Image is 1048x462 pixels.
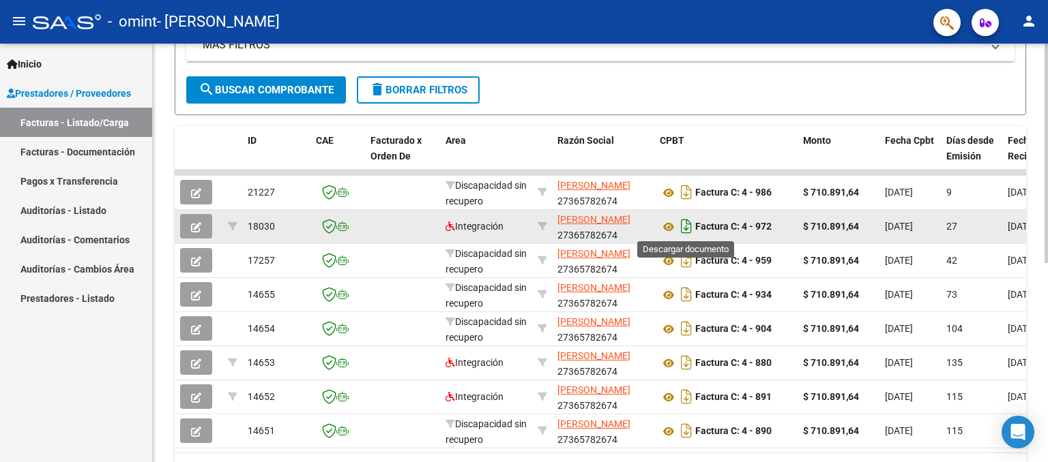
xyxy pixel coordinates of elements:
[248,255,275,266] span: 17257
[1008,391,1036,402] span: [DATE]
[248,221,275,232] span: 18030
[108,7,157,37] span: - omint
[248,135,257,146] span: ID
[1008,289,1036,300] span: [DATE]
[248,357,275,368] span: 14653
[678,386,695,407] i: Descargar documento
[557,180,630,191] span: [PERSON_NAME]
[803,187,859,198] strong: $ 710.891,64
[199,84,334,96] span: Buscar Comprobante
[248,187,275,198] span: 21227
[678,283,695,305] i: Descargar documento
[885,187,913,198] span: [DATE]
[248,391,275,402] span: 14652
[695,324,772,335] strong: Factura C: 4 - 904
[157,7,280,37] span: - [PERSON_NAME]
[803,289,859,300] strong: $ 710.891,64
[365,126,440,186] datatable-header-cell: Facturado x Orden De
[357,76,480,104] button: Borrar Filtros
[557,418,630,429] span: [PERSON_NAME]
[678,420,695,442] i: Descargar documento
[678,352,695,373] i: Descargar documento
[660,135,684,146] span: CPBT
[557,350,630,361] span: [PERSON_NAME]
[557,314,649,343] div: 27365782674
[557,348,649,377] div: 27365782674
[946,425,963,436] span: 115
[199,81,215,97] mat-icon: search
[946,323,963,334] span: 104
[803,391,859,402] strong: $ 710.891,64
[885,357,913,368] span: [DATE]
[803,323,859,334] strong: $ 710.891,64
[946,357,963,368] span: 135
[885,221,913,232] span: [DATE]
[695,426,772,437] strong: Factura C: 4 - 890
[557,280,649,309] div: 27365782674
[557,316,630,327] span: [PERSON_NAME]
[557,246,649,275] div: 27365782674
[446,391,504,402] span: Integración
[941,126,1002,186] datatable-header-cell: Días desde Emisión
[1008,135,1046,161] span: Fecha Recibido
[446,282,527,309] span: Discapacidad sin recupero
[186,76,346,104] button: Buscar Comprobante
[678,215,695,237] i: Descargar documento
[798,126,879,186] datatable-header-cell: Monto
[369,84,467,96] span: Borrar Filtros
[946,391,963,402] span: 115
[885,135,934,146] span: Fecha Cpbt
[803,357,859,368] strong: $ 710.891,64
[946,135,994,161] span: Días desde Emisión
[446,180,527,206] span: Discapacidad sin recupero
[557,384,630,395] span: [PERSON_NAME]
[552,126,654,186] datatable-header-cell: Razón Social
[678,249,695,271] i: Descargar documento
[242,126,310,186] datatable-header-cell: ID
[557,416,649,445] div: 27365782674
[946,221,957,232] span: 27
[946,255,957,266] span: 42
[557,135,614,146] span: Razón Social
[946,289,957,300] span: 73
[695,290,772,301] strong: Factura C: 4 - 934
[369,81,385,97] mat-icon: delete
[11,13,27,29] mat-icon: menu
[695,187,772,198] strong: Factura C: 4 - 986
[695,256,772,266] strong: Factura C: 4 - 959
[316,135,334,146] span: CAE
[446,418,527,445] span: Discapacidad sin recupero
[446,221,504,232] span: Integración
[557,178,649,206] div: 27365782674
[1008,221,1036,232] span: [DATE]
[557,214,630,225] span: [PERSON_NAME]
[446,316,527,343] span: Discapacidad sin recupero
[695,358,772,369] strong: Factura C: 4 - 880
[446,135,466,146] span: Area
[557,382,649,411] div: 27365782674
[678,318,695,339] i: Descargar documento
[885,289,913,300] span: [DATE]
[695,221,772,232] strong: Factura C: 4 - 972
[803,425,859,436] strong: $ 710.891,64
[557,282,630,293] span: [PERSON_NAME]
[678,181,695,203] i: Descargar documento
[803,135,831,146] span: Monto
[885,425,913,436] span: [DATE]
[7,57,42,72] span: Inicio
[1008,255,1036,266] span: [DATE]
[885,255,913,266] span: [DATE]
[310,126,365,186] datatable-header-cell: CAE
[248,289,275,300] span: 14655
[446,248,527,275] span: Discapacidad sin recupero
[186,29,1015,61] mat-expansion-panel-header: MAS FILTROS
[440,126,532,186] datatable-header-cell: Area
[695,392,772,403] strong: Factura C: 4 - 891
[370,135,422,161] span: Facturado x Orden De
[7,86,131,101] span: Prestadores / Proveedores
[1008,323,1036,334] span: [DATE]
[879,126,941,186] datatable-header-cell: Fecha Cpbt
[557,212,649,241] div: 27365782674
[1008,357,1036,368] span: [DATE]
[885,391,913,402] span: [DATE]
